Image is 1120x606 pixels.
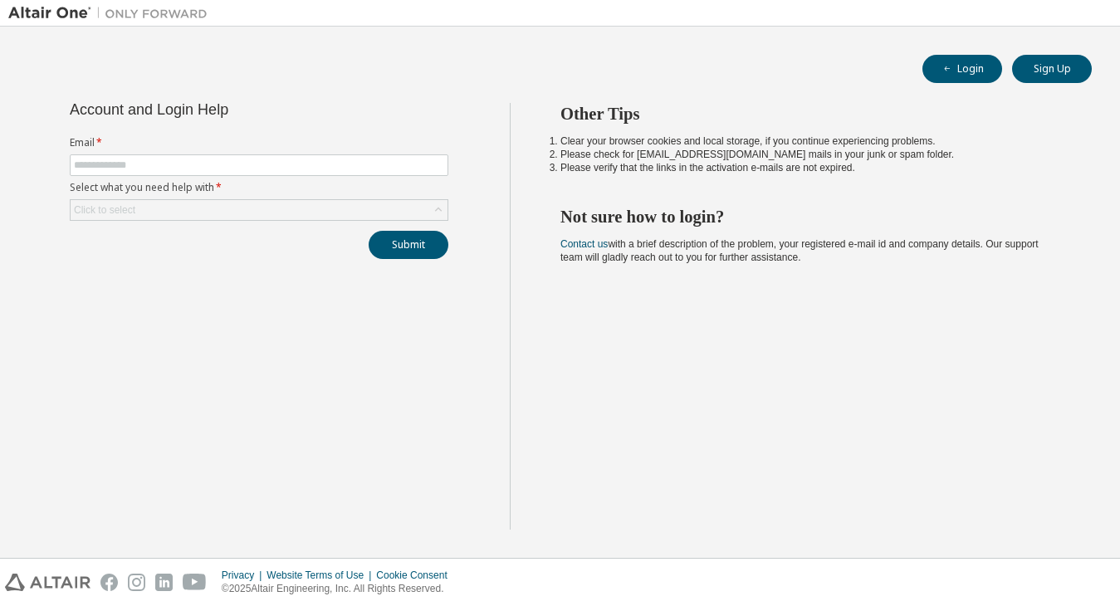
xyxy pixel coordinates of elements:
li: Please verify that the links in the activation e-mails are not expired. [560,161,1062,174]
div: Privacy [222,569,267,582]
img: altair_logo.svg [5,574,90,591]
button: Submit [369,231,448,259]
img: instagram.svg [128,574,145,591]
label: Email [70,136,448,149]
span: with a brief description of the problem, your registered e-mail id and company details. Our suppo... [560,238,1039,263]
label: Select what you need help with [70,181,448,194]
li: Clear your browser cookies and local storage, if you continue experiencing problems. [560,134,1062,148]
p: © 2025 Altair Engineering, Inc. All Rights Reserved. [222,582,457,596]
img: youtube.svg [183,574,207,591]
img: linkedin.svg [155,574,173,591]
img: facebook.svg [100,574,118,591]
img: Altair One [8,5,216,22]
div: Click to select [71,200,448,220]
div: Website Terms of Use [267,569,376,582]
a: Contact us [560,238,608,250]
button: Sign Up [1012,55,1092,83]
h2: Other Tips [560,103,1062,125]
div: Account and Login Help [70,103,373,116]
h2: Not sure how to login? [560,206,1062,227]
button: Login [922,55,1002,83]
div: Cookie Consent [376,569,457,582]
li: Please check for [EMAIL_ADDRESS][DOMAIN_NAME] mails in your junk or spam folder. [560,148,1062,161]
div: Click to select [74,203,135,217]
